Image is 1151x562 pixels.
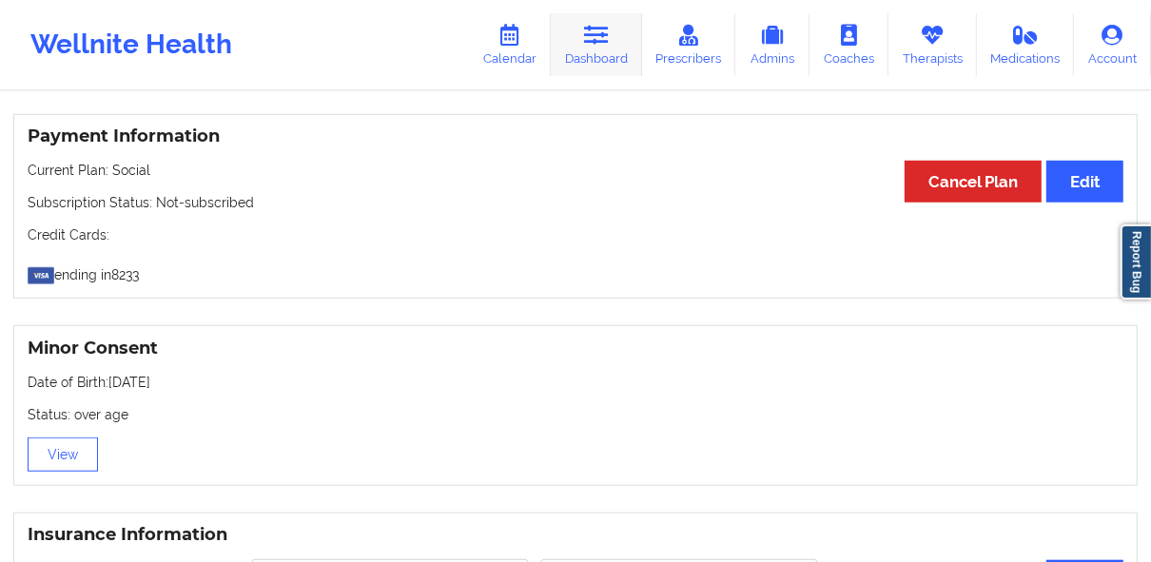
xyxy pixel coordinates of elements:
[1046,161,1123,202] button: Edit
[28,437,98,472] button: View
[28,373,1123,392] p: Date of Birth: [DATE]
[1121,224,1151,300] a: Report Bug
[1074,13,1151,76] a: Account
[28,524,1123,546] h3: Insurance Information
[28,258,1123,284] p: ending in 8233
[810,13,888,76] a: Coaches
[735,13,810,76] a: Admins
[28,126,1123,147] h3: Payment Information
[28,405,1123,424] p: Status: over age
[551,13,642,76] a: Dashboard
[28,193,1123,212] p: Subscription Status: Not-subscribed
[469,13,551,76] a: Calendar
[642,13,736,76] a: Prescribers
[28,161,1123,180] p: Current Plan: Social
[977,13,1075,76] a: Medications
[28,225,1123,244] p: Credit Cards:
[28,338,1123,359] h3: Minor Consent
[905,161,1042,202] button: Cancel Plan
[888,13,977,76] a: Therapists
